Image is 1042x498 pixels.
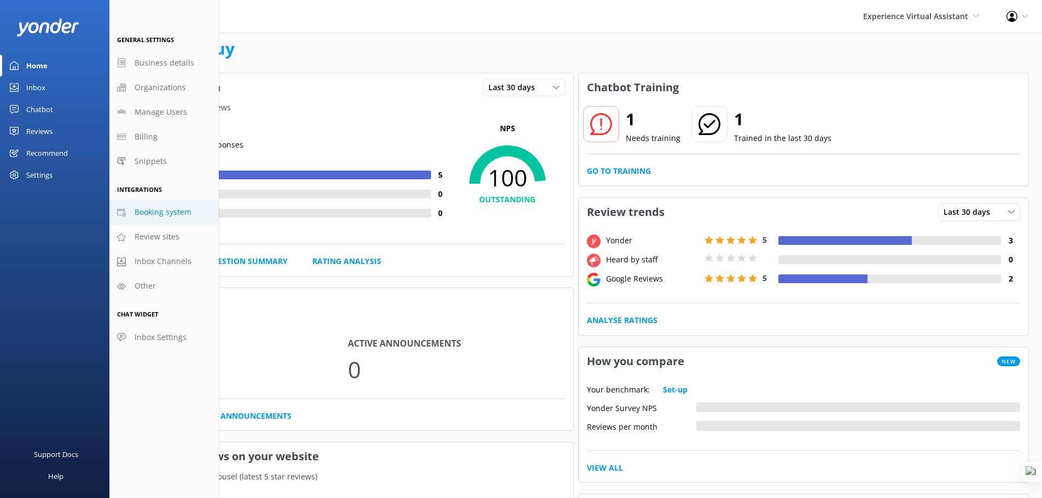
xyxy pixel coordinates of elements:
a: Review sites [109,225,219,249]
p: Needs training [626,132,680,144]
h4: 5 [431,169,450,181]
span: Inbox Settings [135,331,187,343]
h4: 3 [1001,235,1020,247]
span: Booking system [135,206,191,218]
div: Inbox [26,77,45,98]
h2: 1 [626,106,680,132]
a: View All [587,462,623,474]
span: Manage Users [135,106,187,118]
a: Booking system [109,200,219,225]
a: Analyse Ratings [587,314,657,326]
span: Other [135,280,156,292]
div: Help [48,465,63,487]
a: Manage Users [109,100,219,125]
a: Other [109,274,219,298]
a: Announcements [220,410,292,422]
span: Snippets [135,155,167,167]
h3: Chatbot Training [579,73,687,102]
span: General Settings [117,36,174,44]
h4: 0 [431,207,450,219]
span: Inbox Channels [135,255,191,267]
span: New [997,356,1020,366]
h2: 1 [734,106,831,132]
h3: Website Chat [123,288,573,317]
h5: Rating [131,122,450,134]
h3: Review trends [579,198,673,226]
a: Go to Training [587,165,651,177]
h3: Showcase reviews on your website [123,442,573,471]
span: Last 30 days [944,206,997,218]
span: Integrations [117,185,162,194]
p: 10 [131,351,348,388]
p: NPS [450,122,565,134]
span: Last 30 days [488,81,542,93]
span: Review sites [135,231,179,243]
a: Rating Analysis [312,255,381,267]
div: Yonder [603,235,702,247]
p: From all sources of reviews [123,102,573,114]
a: Question Summary [206,255,288,267]
div: Google Reviews [603,273,702,285]
img: yonder-white-logo.png [16,19,79,37]
div: Recommend [26,142,68,164]
span: Organizations [135,81,186,93]
h4: OUTSTANDING [450,194,565,206]
p: 0 [348,351,564,388]
span: 5 [762,273,767,283]
h4: 0 [431,188,450,200]
p: | 5 responses [197,139,243,151]
span: Billing [135,131,158,143]
div: Reviews per month [587,421,696,431]
p: Your benchmark: [587,384,650,396]
h3: How you compare [579,347,692,376]
span: Chat Widget [117,310,158,318]
span: 100 [450,164,565,191]
div: Reviews [26,120,53,142]
a: Snippets [109,149,219,174]
a: Organizations [109,75,219,100]
p: In the last 30 days [123,317,573,329]
h4: Conversations [131,337,348,351]
span: 5 [762,235,767,245]
a: Inbox Settings [109,325,219,350]
a: Set-up [663,384,688,396]
span: Experience Virtual Assistant [863,11,968,21]
div: Chatbot [26,98,53,120]
div: Yonder Survey NPS [587,402,696,412]
p: Your current review carousel (latest 5 star reviews) [123,471,573,483]
span: Business details [135,57,194,69]
a: Billing [109,125,219,149]
div: Support Docs [34,443,78,465]
a: Business details [109,51,219,75]
a: Inbox Channels [109,249,219,274]
div: Heard by staff [603,254,702,266]
p: Trained in the last 30 days [734,132,831,144]
div: Home [26,55,48,77]
h4: 0 [1001,254,1020,266]
div: Settings [26,164,53,186]
h4: 2 [1001,273,1020,285]
h4: Active Announcements [348,337,564,351]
